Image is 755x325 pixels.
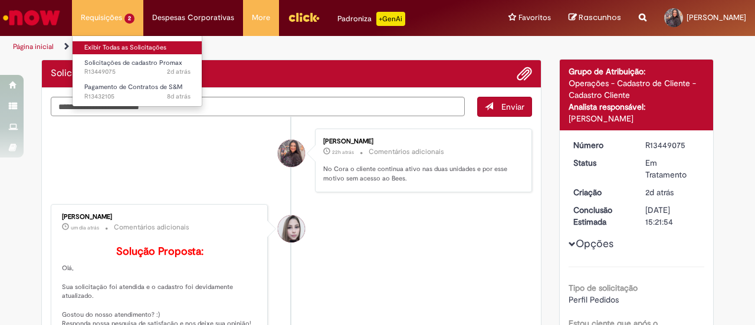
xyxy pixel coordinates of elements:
div: [PERSON_NAME] [323,138,520,145]
dt: Status [564,157,637,169]
span: 2d atrás [167,67,191,76]
a: Rascunhos [569,12,621,24]
div: Daniele Aparecida Queiroz [278,215,305,242]
dt: Conclusão Estimada [564,204,637,228]
span: Despesas Corporativas [152,12,234,24]
div: [PERSON_NAME] [569,113,705,124]
span: Perfil Pedidos [569,294,619,305]
a: Aberto R13432105 : Pagamento de Contratos de S&M [73,81,202,103]
span: 2d atrás [645,187,674,198]
div: Grupo de Atribuição: [569,65,705,77]
button: Adicionar anexos [517,66,532,81]
span: Enviar [501,101,524,112]
span: Rascunhos [579,12,621,23]
time: 26/08/2025 15:28:12 [645,187,674,198]
small: Comentários adicionais [114,222,189,232]
time: 27/08/2025 09:06:29 [71,224,99,231]
dt: Criação [564,186,637,198]
div: Padroniza [337,12,405,26]
b: Tipo de solicitação [569,283,638,293]
span: R13449075 [84,67,191,77]
h2: Solicitações de cadastro Promax Histórico de tíquete [51,68,188,79]
p: +GenAi [376,12,405,26]
a: Aberto R13449075 : Solicitações de cadastro Promax [73,57,202,78]
p: No Cora o cliente continua ativo nas duas unidades e por esse motivo sem acesso ao Bees. [323,165,520,183]
span: R13432105 [84,92,191,101]
div: R13449075 [645,139,700,151]
ul: Requisições [72,35,202,107]
textarea: Digite sua mensagem aqui... [51,97,465,116]
small: Comentários adicionais [369,147,444,157]
span: Favoritos [518,12,551,24]
div: [PERSON_NAME] [62,214,258,221]
span: 8d atrás [167,92,191,101]
ul: Trilhas de página [9,36,494,58]
div: [DATE] 15:21:54 [645,204,700,228]
div: Camila Rubia Costa Braga Rocha [278,140,305,167]
a: Exibir Todas as Solicitações [73,41,202,54]
img: click_logo_yellow_360x200.png [288,8,320,26]
img: ServiceNow [1,6,62,29]
span: More [252,12,270,24]
dt: Número [564,139,637,151]
div: Analista responsável: [569,101,705,113]
button: Enviar [477,97,532,117]
b: Solução Proposta: [116,245,203,258]
div: Em Tratamento [645,157,700,180]
span: Requisições [81,12,122,24]
a: Página inicial [13,42,54,51]
span: Solicitações de cadastro Promax [84,58,182,67]
div: Operações - Cadastro de Cliente - Cadastro Cliente [569,77,705,101]
span: [PERSON_NAME] [687,12,746,22]
div: 26/08/2025 15:28:12 [645,186,700,198]
span: 2 [124,14,134,24]
time: 27/08/2025 12:40:26 [332,149,354,156]
span: Pagamento de Contratos de S&M [84,83,182,91]
span: um dia atrás [71,224,99,231]
time: 26/08/2025 15:28:18 [167,67,191,76]
span: 22h atrás [332,149,354,156]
